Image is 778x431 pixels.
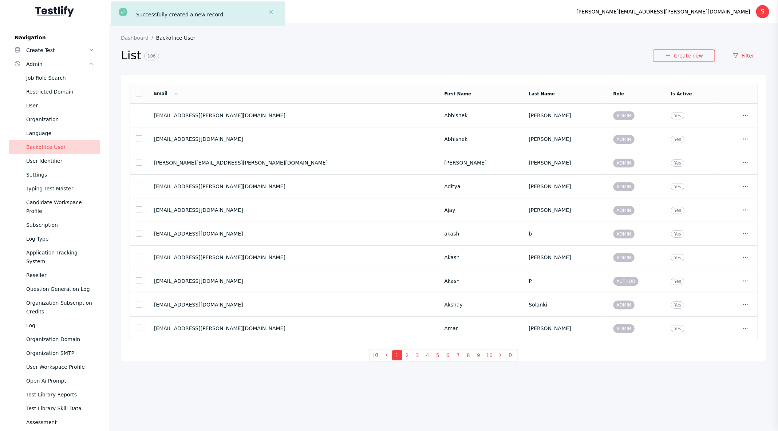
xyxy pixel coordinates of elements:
div: Candidate Workspace Profile [26,198,94,215]
section: Solanki [529,302,602,308]
div: User [26,101,94,110]
a: Backoffice User [9,140,100,154]
section: [EMAIL_ADDRESS][PERSON_NAME][DOMAIN_NAME] [154,325,433,331]
button: 5 [433,350,443,360]
button: 6 [443,350,453,360]
section: Abhishek [444,112,517,118]
div: Subscription [26,221,94,229]
span: Yes [671,301,684,309]
a: Application Tracking System [9,246,100,268]
section: [PERSON_NAME] [529,254,602,260]
a: Organization SMTP [9,346,100,360]
section: Amar [444,325,517,331]
button: 7 [453,350,463,360]
a: Subscription [9,218,100,232]
section: [PERSON_NAME] [529,160,602,166]
div: Log [26,321,94,330]
div: Successfully created a new record [136,10,256,14]
a: Organization [9,112,100,126]
div: Settings [26,170,94,179]
a: Log [9,319,100,332]
section: [EMAIL_ADDRESS][PERSON_NAME][DOMAIN_NAME] [154,112,433,118]
a: Email [154,91,179,96]
h2: List [121,48,653,63]
button: 4 [423,350,433,360]
section: [PERSON_NAME] [529,325,602,331]
section: [PERSON_NAME] [529,183,602,189]
section: [PERSON_NAME][EMAIL_ADDRESS][PERSON_NAME][DOMAIN_NAME] [154,160,433,166]
label: Navigation [9,35,100,40]
a: Test Library Skill Data [9,402,100,415]
span: ADMIN [613,135,635,144]
a: Test Library Reports [9,388,100,402]
a: Restricted Domain [9,85,100,99]
span: Yes [671,325,684,332]
span: Yes [671,207,684,214]
a: Is Active [671,91,692,96]
span: AUTHOR [613,277,639,286]
span: Yes [671,278,684,285]
div: Backoffice User [26,143,94,151]
span: Yes [671,159,684,167]
a: Dashboard [121,35,156,41]
span: Yes [671,254,684,261]
span: 106 [144,52,159,60]
div: Open Ai Prompt [26,376,94,385]
div: Organization SMTP [26,349,94,357]
a: Typing Test Master [9,182,100,195]
div: Create Test [26,46,88,55]
a: User Identifier [9,154,100,168]
div: S [756,5,769,18]
a: Last Name [529,91,555,96]
a: Log Type [9,232,100,246]
section: Akash [444,254,517,260]
a: Job Role Search [9,71,100,85]
a: Reseller [9,268,100,282]
span: Yes [671,230,684,238]
a: Language [9,126,100,140]
a: Candidate Workspace Profile [9,195,100,218]
section: akash [444,231,517,237]
section: [EMAIL_ADDRESS][PERSON_NAME][DOMAIN_NAME] [154,183,433,189]
section: [EMAIL_ADDRESS][DOMAIN_NAME] [154,136,433,142]
section: Akshay [444,302,517,308]
a: Assessment [9,415,100,429]
div: Language [26,129,94,138]
div: Organization [26,115,94,124]
section: Ajay [444,207,517,213]
button: 10 [484,350,495,360]
span: ADMIN [613,253,635,262]
div: Organization Domain [26,335,94,344]
button: 8 [463,350,474,360]
a: Create new [653,50,715,62]
div: Application Tracking System [26,248,94,266]
a: Backoffice User [156,35,201,41]
span: Yes [671,112,684,119]
section: Abhishek [444,136,517,142]
a: User Workspace Profile [9,360,100,374]
span: ADMIN [613,301,635,309]
button: 1 [392,350,402,360]
div: [PERSON_NAME][EMAIL_ADDRESS][PERSON_NAME][DOMAIN_NAME] [577,7,750,16]
a: Open Ai Prompt [9,374,100,388]
div: Test Library Skill Data [26,404,94,413]
span: ADMIN [613,230,635,238]
a: Organization Subscription Credits [9,296,100,319]
a: User [9,99,100,112]
button: 2 [402,350,412,360]
div: User Identifier [26,157,94,165]
span: ADMIN [613,111,635,120]
section: [PERSON_NAME] [529,207,602,213]
div: Restricted Domain [26,87,94,96]
a: Question Generation Log [9,282,100,296]
section: Akash [444,278,517,284]
div: Log Type [26,234,94,243]
a: First Name [444,91,471,96]
section: [EMAIL_ADDRESS][DOMAIN_NAME] [154,231,433,237]
section: [PERSON_NAME] [529,112,602,118]
section: [EMAIL_ADDRESS][DOMAIN_NAME] [154,278,433,284]
span: ADMIN [613,182,635,191]
span: ADMIN [613,206,635,215]
section: Aditya [444,183,517,189]
button: 3 [412,350,423,360]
